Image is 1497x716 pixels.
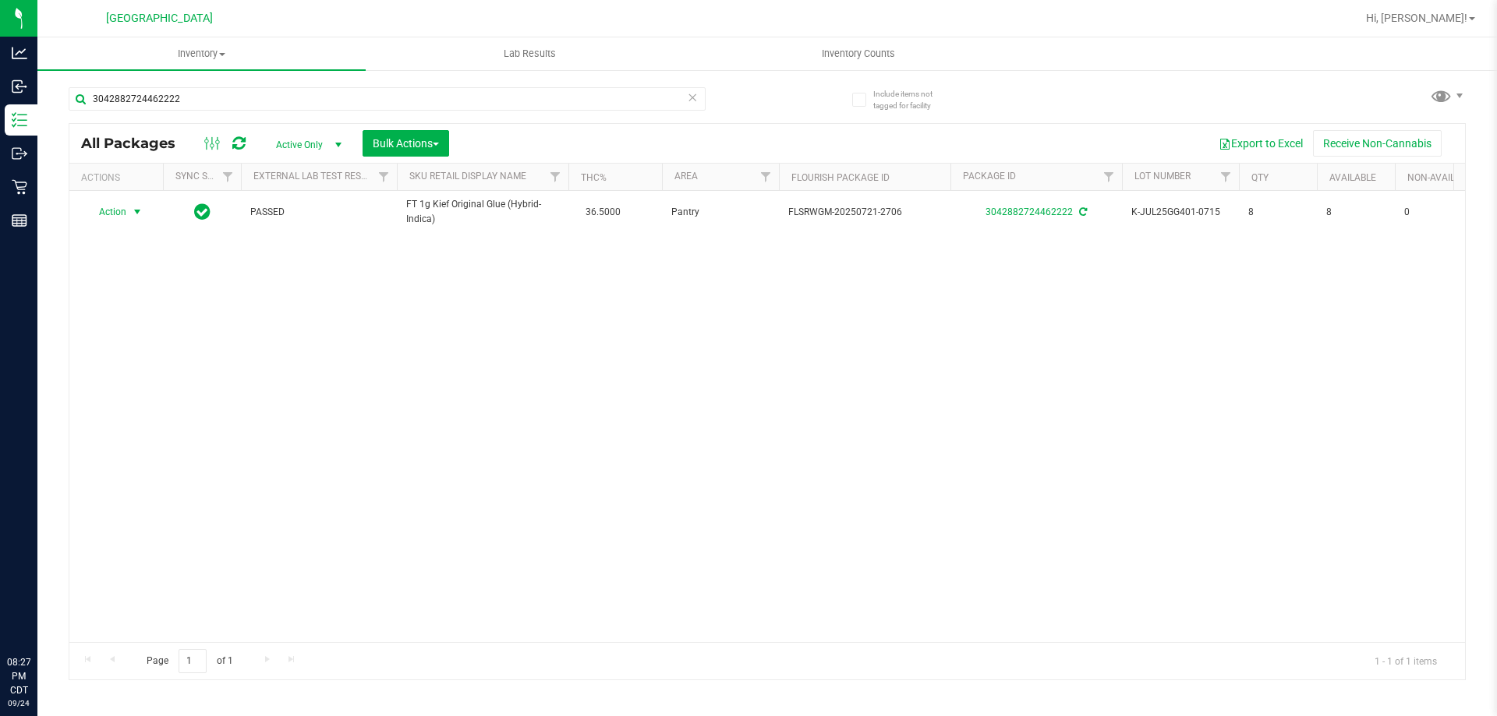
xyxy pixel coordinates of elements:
[1134,171,1191,182] a: Lot Number
[363,130,449,157] button: Bulk Actions
[1209,130,1313,157] button: Export to Excel
[1248,205,1308,220] span: 8
[694,37,1022,70] a: Inventory Counts
[175,171,235,182] a: Sync Status
[1362,649,1449,672] span: 1 - 1 of 1 items
[1213,164,1239,190] a: Filter
[371,164,397,190] a: Filter
[12,179,27,195] inline-svg: Retail
[1404,205,1463,220] span: 0
[671,205,770,220] span: Pantry
[128,201,147,223] span: select
[85,201,127,223] span: Action
[12,213,27,228] inline-svg: Reports
[16,591,62,638] iframe: Resource center
[1251,172,1269,183] a: Qty
[12,45,27,61] inline-svg: Analytics
[81,172,157,183] div: Actions
[873,88,951,111] span: Include items not tagged for facility
[133,649,246,673] span: Page of 1
[250,205,388,220] span: PASSED
[81,135,191,152] span: All Packages
[753,164,779,190] a: Filter
[37,37,366,70] a: Inventory
[12,112,27,128] inline-svg: Inventory
[1096,164,1122,190] a: Filter
[1077,206,1087,217] span: Sync from Compliance System
[215,164,241,190] a: Filter
[1329,172,1376,183] a: Available
[578,201,628,224] span: 36.5000
[791,172,890,183] a: Flourish Package ID
[7,655,30,697] p: 08:27 PM CDT
[69,87,706,111] input: Search Package ID, Item Name, SKU, Lot or Part Number...
[7,697,30,709] p: 09/24
[406,197,559,227] span: FT 1g Kief Original Glue (Hybrid-Indica)
[674,171,698,182] a: Area
[12,146,27,161] inline-svg: Outbound
[1313,130,1442,157] button: Receive Non-Cannabis
[409,171,526,182] a: Sku Retail Display Name
[788,205,941,220] span: FLSRWGM-20250721-2706
[253,171,376,182] a: External Lab Test Result
[1407,172,1477,183] a: Non-Available
[37,47,366,61] span: Inventory
[179,649,207,673] input: 1
[12,79,27,94] inline-svg: Inbound
[963,171,1016,182] a: Package ID
[483,47,577,61] span: Lab Results
[801,47,916,61] span: Inventory Counts
[687,87,698,108] span: Clear
[581,172,607,183] a: THC%
[1366,12,1467,24] span: Hi, [PERSON_NAME]!
[366,37,694,70] a: Lab Results
[106,12,213,25] span: [GEOGRAPHIC_DATA]
[543,164,568,190] a: Filter
[1131,205,1230,220] span: K-JUL25GG401-0715
[373,137,439,150] span: Bulk Actions
[1326,205,1386,220] span: 8
[194,201,211,223] span: In Sync
[986,206,1073,217] a: 3042882724462222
